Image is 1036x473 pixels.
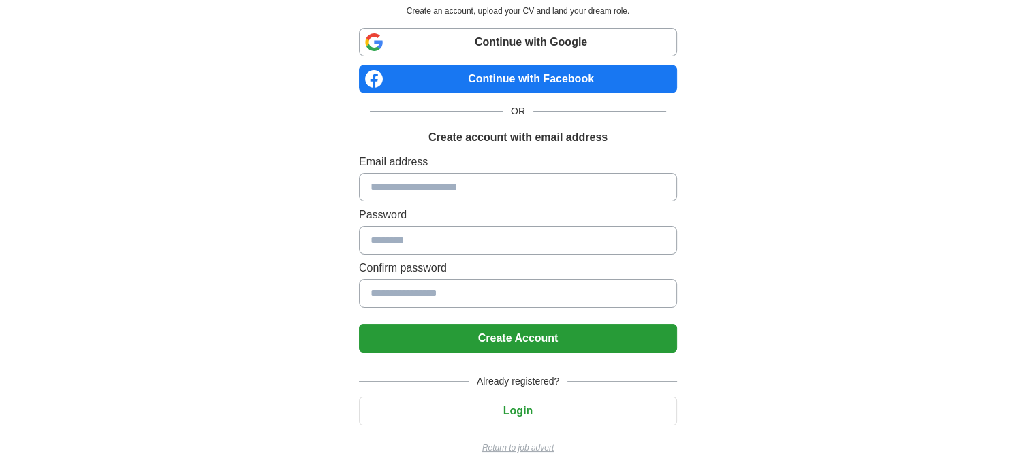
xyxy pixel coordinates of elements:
[359,442,677,454] a: Return to job advert
[359,260,677,276] label: Confirm password
[359,28,677,56] a: Continue with Google
[469,374,567,389] span: Already registered?
[359,154,677,170] label: Email address
[359,324,677,353] button: Create Account
[362,5,674,17] p: Create an account, upload your CV and land your dream role.
[359,207,677,223] label: Password
[359,65,677,93] a: Continue with Facebook
[503,104,533,118] span: OR
[359,405,677,417] a: Login
[359,397,677,425] button: Login
[428,129,608,146] h1: Create account with email address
